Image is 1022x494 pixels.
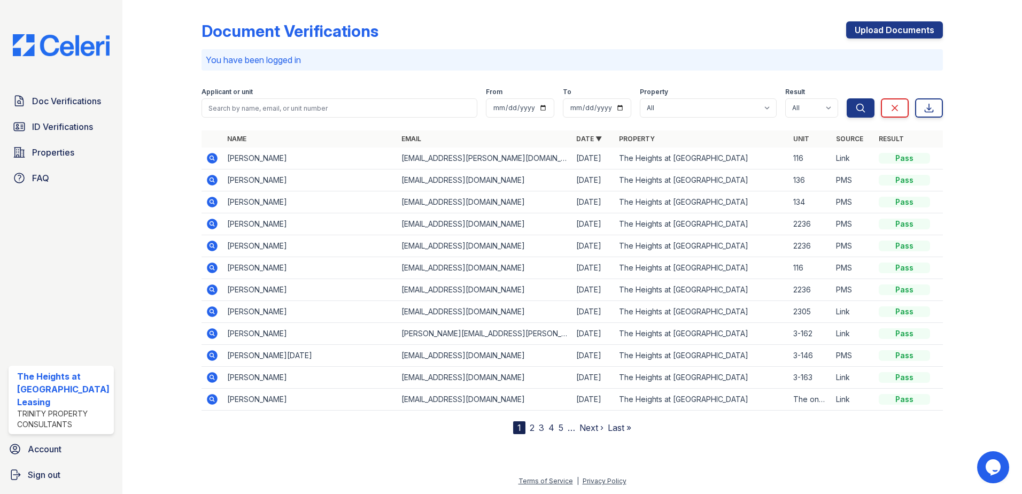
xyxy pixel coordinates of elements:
[223,235,398,257] td: [PERSON_NAME]
[832,345,874,367] td: PMS
[28,468,60,481] span: Sign out
[223,257,398,279] td: [PERSON_NAME]
[572,301,615,323] td: [DATE]
[879,328,930,339] div: Pass
[223,279,398,301] td: [PERSON_NAME]
[785,88,805,96] label: Result
[977,451,1011,483] iframe: chat widget
[572,323,615,345] td: [DATE]
[568,421,575,434] span: …
[572,257,615,279] td: [DATE]
[832,257,874,279] td: PMS
[572,169,615,191] td: [DATE]
[4,464,118,485] a: Sign out
[397,323,572,345] td: [PERSON_NAME][EMAIL_ADDRESS][PERSON_NAME][DOMAIN_NAME]
[836,135,863,143] a: Source
[879,135,904,143] a: Result
[615,301,789,323] td: The Heights at [GEOGRAPHIC_DATA]
[513,421,525,434] div: 1
[4,438,118,460] a: Account
[832,169,874,191] td: PMS
[789,301,832,323] td: 2305
[518,477,573,485] a: Terms of Service
[9,167,114,189] a: FAQ
[202,98,478,118] input: Search by name, email, or unit number
[879,175,930,186] div: Pass
[223,389,398,411] td: [PERSON_NAME]
[640,88,668,96] label: Property
[223,213,398,235] td: [PERSON_NAME]
[227,135,246,143] a: Name
[401,135,421,143] a: Email
[846,21,943,38] a: Upload Documents
[202,88,253,96] label: Applicant or unit
[615,169,789,191] td: The Heights at [GEOGRAPHIC_DATA]
[789,345,832,367] td: 3-146
[397,235,572,257] td: [EMAIL_ADDRESS][DOMAIN_NAME]
[17,370,110,408] div: The Heights at [GEOGRAPHIC_DATA] Leasing
[9,142,114,163] a: Properties
[572,213,615,235] td: [DATE]
[615,279,789,301] td: The Heights at [GEOGRAPHIC_DATA]
[832,279,874,301] td: PMS
[486,88,502,96] label: From
[615,389,789,411] td: The Heights at [GEOGRAPHIC_DATA]
[832,235,874,257] td: PMS
[559,422,563,433] a: 5
[608,422,631,433] a: Last »
[615,191,789,213] td: The Heights at [GEOGRAPHIC_DATA]
[28,443,61,456] span: Account
[397,148,572,169] td: [EMAIL_ADDRESS][PERSON_NAME][DOMAIN_NAME]
[879,153,930,164] div: Pass
[32,146,74,159] span: Properties
[579,422,603,433] a: Next ›
[223,148,398,169] td: [PERSON_NAME]
[615,235,789,257] td: The Heights at [GEOGRAPHIC_DATA]
[789,323,832,345] td: 3-162
[789,257,832,279] td: 116
[577,477,579,485] div: |
[572,279,615,301] td: [DATE]
[879,284,930,295] div: Pass
[879,372,930,383] div: Pass
[879,197,930,207] div: Pass
[789,389,832,411] td: The one with [PERSON_NAME]
[397,279,572,301] td: [EMAIL_ADDRESS][DOMAIN_NAME]
[879,241,930,251] div: Pass
[832,301,874,323] td: Link
[879,219,930,229] div: Pass
[832,213,874,235] td: PMS
[397,169,572,191] td: [EMAIL_ADDRESS][DOMAIN_NAME]
[832,389,874,411] td: Link
[572,235,615,257] td: [DATE]
[789,148,832,169] td: 116
[879,350,930,361] div: Pass
[397,367,572,389] td: [EMAIL_ADDRESS][DOMAIN_NAME]
[832,191,874,213] td: PMS
[32,172,49,184] span: FAQ
[397,345,572,367] td: [EMAIL_ADDRESS][DOMAIN_NAME]
[9,90,114,112] a: Doc Verifications
[789,279,832,301] td: 2236
[572,148,615,169] td: [DATE]
[548,422,554,433] a: 4
[572,345,615,367] td: [DATE]
[9,116,114,137] a: ID Verifications
[789,367,832,389] td: 3-163
[4,34,118,56] img: CE_Logo_Blue-a8612792a0a2168367f1c8372b55b34899dd931a85d93a1a3d3e32e68fde9ad4.png
[397,213,572,235] td: [EMAIL_ADDRESS][DOMAIN_NAME]
[619,135,655,143] a: Property
[789,213,832,235] td: 2236
[397,191,572,213] td: [EMAIL_ADDRESS][DOMAIN_NAME]
[832,367,874,389] td: Link
[789,191,832,213] td: 134
[32,95,101,107] span: Doc Verifications
[572,389,615,411] td: [DATE]
[879,306,930,317] div: Pass
[615,213,789,235] td: The Heights at [GEOGRAPHIC_DATA]
[397,301,572,323] td: [EMAIL_ADDRESS][DOMAIN_NAME]
[789,235,832,257] td: 2236
[397,389,572,411] td: [EMAIL_ADDRESS][DOMAIN_NAME]
[223,323,398,345] td: [PERSON_NAME]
